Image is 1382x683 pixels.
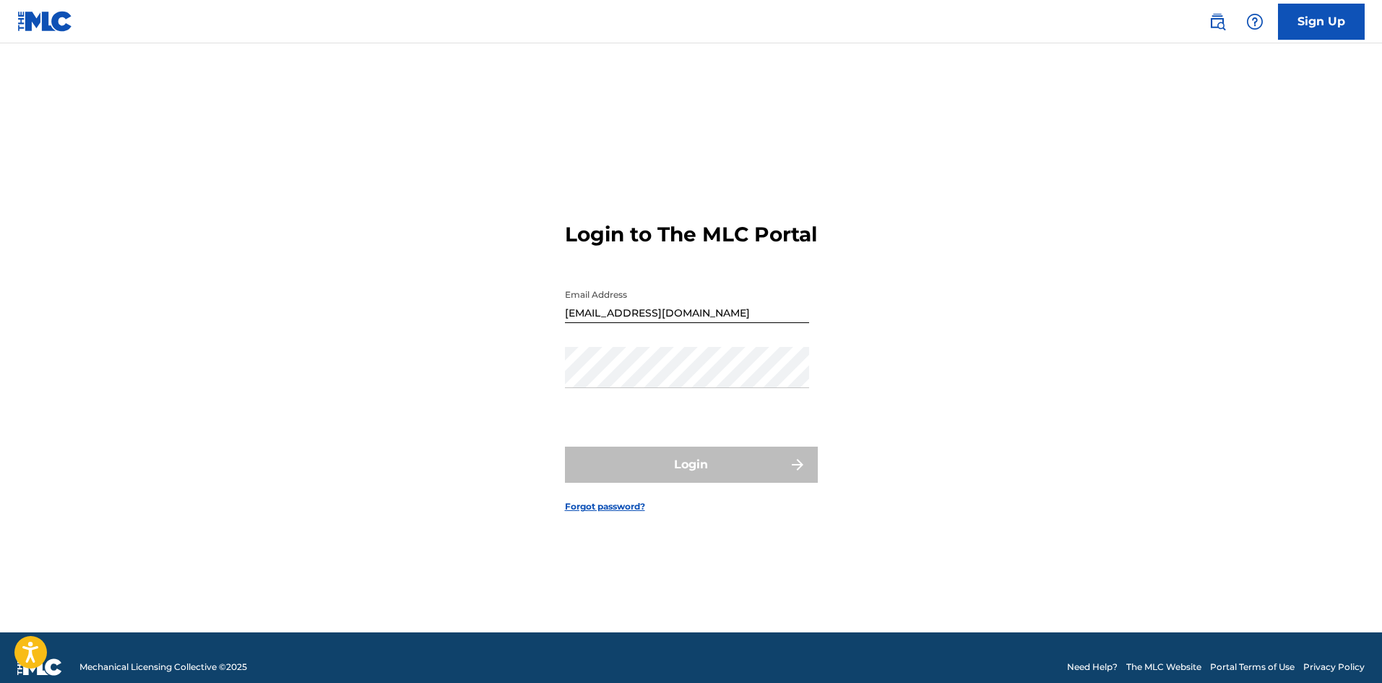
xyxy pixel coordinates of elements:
[79,661,247,674] span: Mechanical Licensing Collective © 2025
[17,11,73,32] img: MLC Logo
[1303,661,1365,674] a: Privacy Policy
[1067,661,1118,674] a: Need Help?
[1246,13,1264,30] img: help
[17,658,62,676] img: logo
[1210,661,1295,674] a: Portal Terms of Use
[565,222,817,247] h3: Login to The MLC Portal
[1126,661,1201,674] a: The MLC Website
[1278,4,1365,40] a: Sign Up
[1203,7,1232,36] a: Public Search
[1209,13,1226,30] img: search
[565,500,645,513] a: Forgot password?
[1240,7,1269,36] div: Help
